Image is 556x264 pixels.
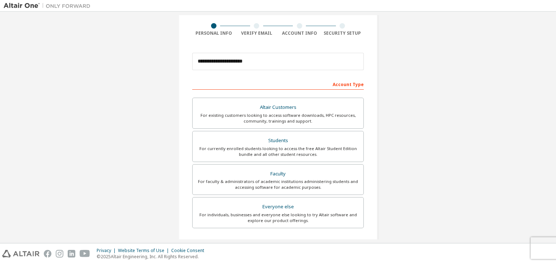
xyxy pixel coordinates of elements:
[97,248,118,254] div: Privacy
[197,102,359,112] div: Altair Customers
[197,112,359,124] div: For existing customers looking to access software downloads, HPC resources, community, trainings ...
[197,136,359,146] div: Students
[278,30,321,36] div: Account Info
[197,169,359,179] div: Faculty
[80,250,90,257] img: youtube.svg
[68,250,75,257] img: linkedin.svg
[2,250,39,257] img: altair_logo.svg
[197,179,359,190] div: For faculty & administrators of academic institutions administering students and accessing softwa...
[4,2,94,9] img: Altair One
[97,254,208,260] p: © 2025 Altair Engineering, Inc. All Rights Reserved.
[56,250,63,257] img: instagram.svg
[192,30,235,36] div: Personal Info
[197,146,359,157] div: For currently enrolled students looking to access the free Altair Student Edition bundle and all ...
[197,212,359,223] div: For individuals, businesses and everyone else looking to try Altair software and explore our prod...
[192,78,364,90] div: Account Type
[235,30,278,36] div: Verify Email
[197,202,359,212] div: Everyone else
[171,248,208,254] div: Cookie Consent
[321,30,364,36] div: Security Setup
[118,248,171,254] div: Website Terms of Use
[192,239,364,251] div: Your Profile
[44,250,51,257] img: facebook.svg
